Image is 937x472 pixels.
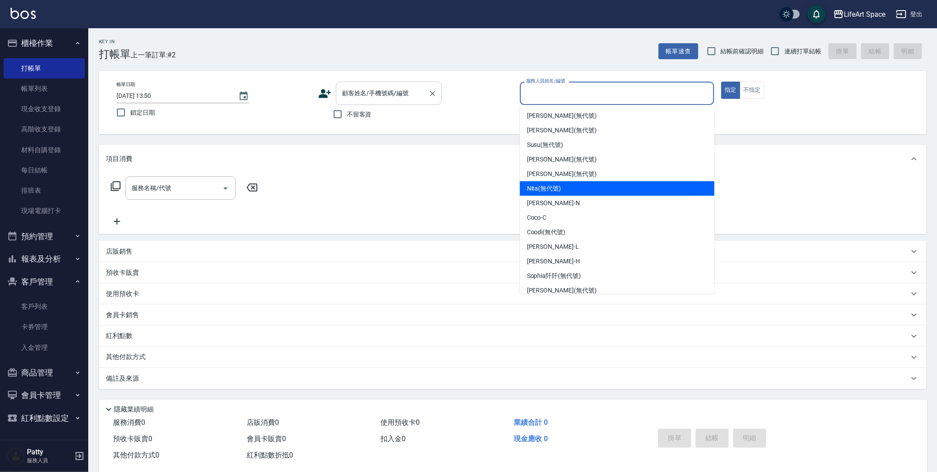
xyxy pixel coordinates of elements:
span: 預收卡販賣 0 [113,435,152,443]
div: 其他付款方式 [99,347,926,368]
div: 紅利點數 [99,326,926,347]
button: save [808,5,825,23]
p: 備註及來源 [106,374,139,383]
span: Nita (無代號) [527,184,561,193]
a: 材料自購登錄 [4,140,85,160]
p: 紅利點數 [106,331,137,341]
div: LifeArt Space [844,9,885,20]
a: 現場電腦打卡 [4,201,85,221]
a: 排班表 [4,180,85,201]
span: 服務消費 0 [113,418,145,427]
p: 服務人員 [27,457,72,465]
div: 使用預收卡 [99,283,926,304]
img: Person [7,447,25,465]
span: 業績合計 0 [514,418,548,427]
span: [PERSON_NAME] (無代號) [527,169,597,179]
span: 店販消費 0 [247,418,279,427]
label: 帳單日期 [117,81,135,88]
span: [PERSON_NAME] -N [527,199,580,208]
button: Open [218,181,233,195]
p: 使用預收卡 [106,289,139,299]
div: 項目消費 [99,145,926,173]
button: 商品管理 [4,361,85,384]
span: [PERSON_NAME] (無代號) [527,111,597,120]
span: 其他付款方式 0 [113,451,159,459]
span: Coodi (無代號) [527,228,566,237]
h2: Key In [99,39,131,45]
span: 使用預收卡 0 [380,418,420,427]
a: 入金管理 [4,337,85,358]
button: 報表及分析 [4,247,85,270]
span: 連續打單結帳 [784,47,821,56]
div: 店販銷售 [99,241,926,262]
button: Choose date, selected date is 2025-08-17 [233,86,254,107]
button: 指定 [721,82,740,99]
span: Coco -C [527,213,547,222]
span: Susu (無代號) [527,140,564,150]
p: 其他付款方式 [106,352,150,362]
span: 會員卡販賣 0 [247,435,286,443]
button: 預約管理 [4,225,85,248]
span: [PERSON_NAME] (無代號) [527,155,597,164]
button: 登出 [892,6,926,22]
span: 扣入金 0 [380,435,406,443]
span: [PERSON_NAME] -H [527,257,580,266]
div: 會員卡銷售 [99,304,926,326]
input: YYYY/MM/DD hh:mm [117,89,230,103]
span: [PERSON_NAME] (無代號) [527,126,597,135]
button: 會員卡管理 [4,384,85,407]
p: 預收卡販賣 [106,268,139,277]
span: Sophia阡阡 (無代號) [527,271,581,281]
p: 隱藏業績明細 [114,405,154,414]
a: 高階收支登錄 [4,119,85,139]
button: LifeArt Space [830,5,889,23]
button: 紅利點數設定 [4,407,85,430]
a: 帳單列表 [4,79,85,99]
a: 卡券管理 [4,317,85,337]
button: 櫃檯作業 [4,32,85,55]
div: 預收卡販賣 [99,262,926,283]
span: [PERSON_NAME] (無代號) [527,286,597,295]
span: 上一筆訂單:#2 [131,49,176,60]
button: 不指定 [740,82,764,99]
p: 會員卡銷售 [106,311,139,320]
img: Logo [11,8,36,19]
h3: 打帳單 [99,48,131,60]
a: 現金收支登錄 [4,99,85,119]
span: 現金應收 0 [514,435,548,443]
span: [PERSON_NAME] -L [527,242,579,251]
div: 備註及來源 [99,368,926,389]
span: 紅利點數折抵 0 [247,451,293,459]
label: 服務人員姓名/編號 [526,78,565,84]
button: 客戶管理 [4,270,85,293]
a: 每日結帳 [4,160,85,180]
h5: Patty [27,448,72,457]
button: Clear [426,87,439,100]
span: 鎖定日期 [130,108,155,117]
p: 項目消費 [106,154,132,164]
span: 結帳前確認明細 [721,47,764,56]
a: 打帳單 [4,58,85,79]
p: 店販銷售 [106,247,132,256]
button: 帳單速查 [659,43,698,60]
a: 客戶列表 [4,296,85,317]
span: 不留客資 [347,110,372,119]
